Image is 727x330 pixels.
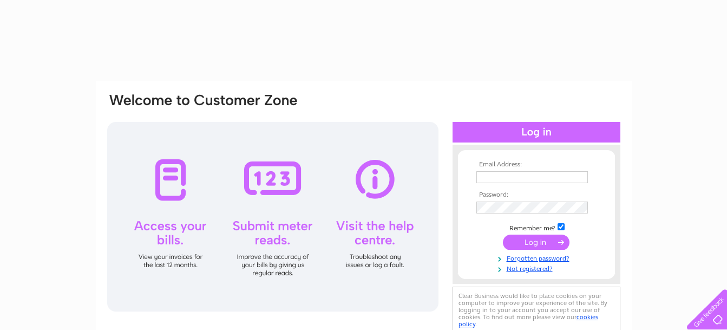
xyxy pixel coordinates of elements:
[459,313,598,328] a: cookies policy
[474,191,599,199] th: Password:
[503,235,569,250] input: Submit
[476,263,599,273] a: Not registered?
[476,253,599,263] a: Forgotten password?
[474,222,599,232] td: Remember me?
[474,161,599,169] th: Email Address:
